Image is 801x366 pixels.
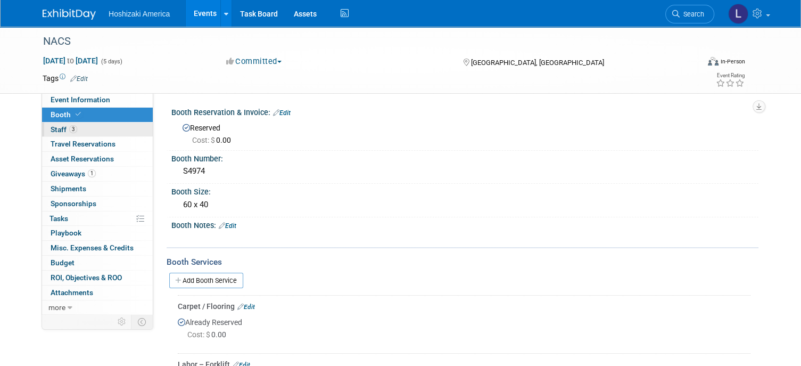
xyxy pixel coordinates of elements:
[43,9,96,20] img: ExhibitDay
[65,56,76,65] span: to
[42,182,153,196] a: Shipments
[179,197,750,213] div: 60 x 40
[42,123,153,137] a: Staff3
[471,59,604,67] span: [GEOGRAPHIC_DATA], [GEOGRAPHIC_DATA]
[51,154,114,163] span: Asset Reservations
[43,56,98,66] span: [DATE] [DATE]
[70,75,88,83] a: Edit
[76,111,81,117] i: Booth reservation complete
[69,125,77,133] span: 3
[51,243,134,252] span: Misc. Expenses & Credits
[680,10,704,18] span: Search
[42,226,153,240] a: Playbook
[171,104,758,118] div: Booth Reservation & Invoice:
[48,303,65,312] span: more
[42,152,153,166] a: Asset Reservations
[42,271,153,285] a: ROI, Objectives & ROO
[42,167,153,181] a: Giveaways1
[179,163,750,180] div: S4974
[187,330,211,339] span: Cost: $
[237,303,255,311] a: Edit
[51,199,96,208] span: Sponsorships
[171,184,758,197] div: Booth Size:
[100,58,122,65] span: (5 days)
[109,10,170,18] span: Hoshizaki America
[51,229,81,237] span: Playbook
[42,137,153,151] a: Travel Reservations
[51,288,93,297] span: Attachments
[222,56,286,67] button: Committed
[51,258,75,267] span: Budget
[169,273,243,288] a: Add Booth Service
[51,169,96,178] span: Giveaways
[192,136,235,144] span: 0.00
[51,273,122,282] span: ROI, Objectives & ROO
[39,32,686,51] div: NACS
[178,312,750,349] div: Already Reserved
[192,136,216,144] span: Cost: $
[51,95,110,104] span: Event Information
[42,108,153,122] a: Booth
[42,197,153,211] a: Sponsorships
[51,184,86,193] span: Shipments
[51,110,83,119] span: Booth
[88,169,96,177] span: 1
[42,93,153,107] a: Event Information
[51,125,77,134] span: Staff
[42,300,153,315] a: more
[641,55,745,71] div: Event Format
[219,222,236,230] a: Edit
[51,140,115,148] span: Travel Reservations
[171,151,758,164] div: Booth Number:
[42,256,153,270] a: Budget
[113,315,131,329] td: Personalize Event Tab Strip
[49,214,68,223] span: Tasks
[131,315,153,329] td: Toggle Event Tabs
[171,217,758,231] div: Booth Notes:
[708,57,719,66] img: Format-Inperson.png
[273,109,291,117] a: Edit
[716,73,745,78] div: Event Rating
[43,73,88,84] td: Tags
[665,5,714,23] a: Search
[167,256,758,268] div: Booth Services
[42,286,153,300] a: Attachments
[720,58,745,66] div: In-Person
[42,241,153,255] a: Misc. Expenses & Credits
[42,212,153,226] a: Tasks
[728,4,748,24] img: Lori Northeim
[187,330,230,339] span: 0.00
[178,301,750,312] div: Carpet / Flooring
[179,120,750,145] div: Reserved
